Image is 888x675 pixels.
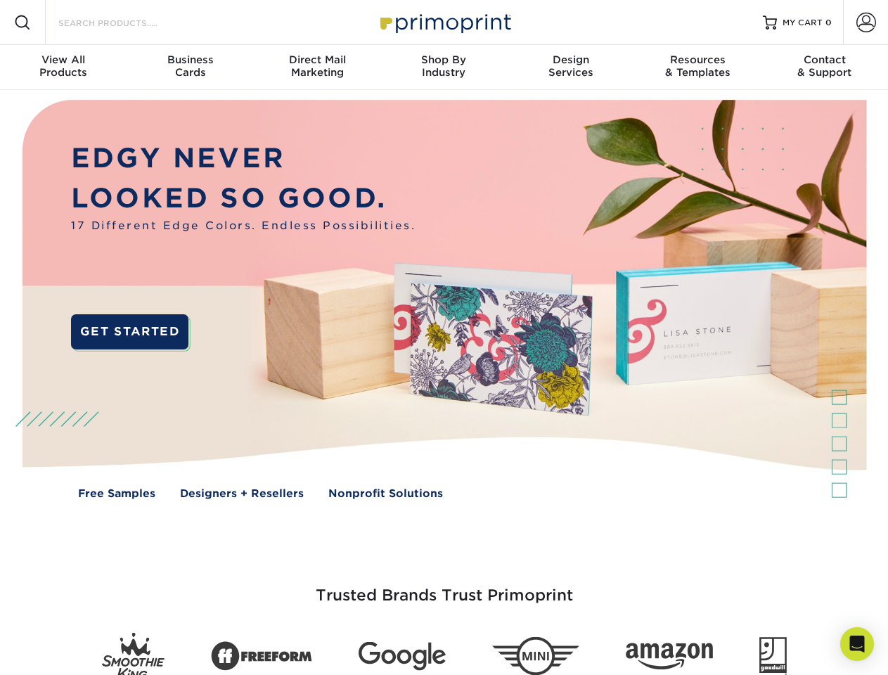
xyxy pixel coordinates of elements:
span: 0 [825,18,832,27]
img: Amazon [626,643,713,670]
span: Direct Mail [254,53,380,66]
div: & Templates [634,53,761,79]
img: Goodwill [759,637,787,675]
a: Shop ByIndustry [380,45,507,90]
a: BusinessCards [127,45,253,90]
a: Resources& Templates [634,45,761,90]
p: EDGY NEVER [71,139,416,179]
div: Marketing [254,53,380,79]
iframe: Google Customer Reviews [4,632,120,670]
a: Nonprofit Solutions [328,486,443,502]
span: Resources [634,53,761,66]
span: MY CART [783,17,823,29]
span: Design [508,53,634,66]
input: SEARCH PRODUCTS..... [57,14,194,31]
a: Designers + Resellers [180,486,304,502]
h3: Trusted Brands Trust Primoprint [33,553,856,622]
a: GET STARTED [71,314,188,349]
div: Cards [127,53,253,79]
span: Contact [761,53,888,66]
p: LOOKED SO GOOD. [71,179,416,219]
div: Industry [380,53,507,79]
img: Google [359,642,446,671]
img: Primoprint [374,7,515,37]
div: & Support [761,53,888,79]
span: Shop By [380,53,507,66]
div: Open Intercom Messenger [840,627,874,661]
div: Services [508,53,634,79]
a: Direct MailMarketing [254,45,380,90]
span: 17 Different Edge Colors. Endless Possibilities. [71,218,416,234]
a: Contact& Support [761,45,888,90]
a: Free Samples [78,486,155,502]
a: DesignServices [508,45,634,90]
span: Business [127,53,253,66]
